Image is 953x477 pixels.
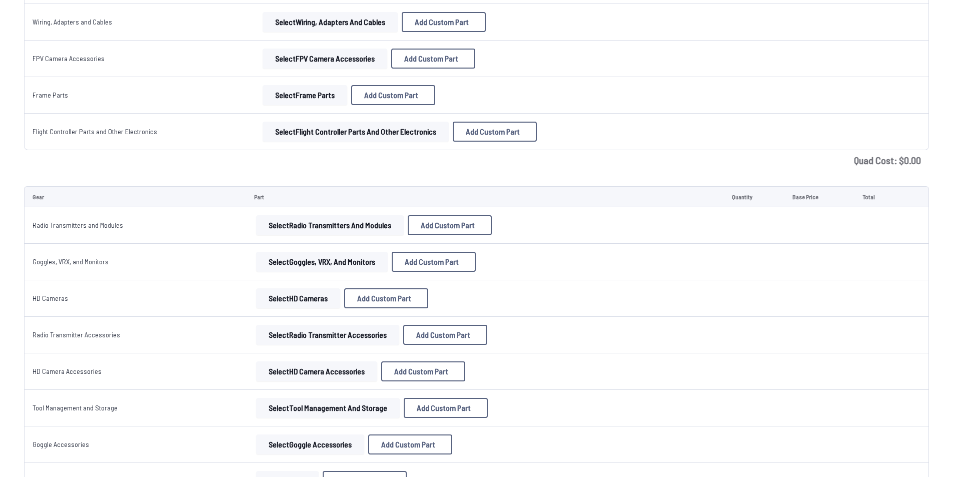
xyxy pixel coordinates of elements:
button: Add Custom Part [351,85,435,105]
span: Add Custom Part [405,258,459,266]
span: Add Custom Part [466,128,520,136]
button: Add Custom Part [403,325,487,345]
span: Add Custom Part [417,404,471,412]
a: Radio Transmitter Accessories [33,330,120,339]
button: Add Custom Part [381,361,465,381]
button: Add Custom Part [408,215,492,235]
span: Add Custom Part [415,18,469,26]
a: SelectGoggles, VRX, and Monitors [254,252,390,272]
a: Tool Management and Storage [33,403,118,412]
td: Base Price [784,186,854,207]
button: Add Custom Part [404,398,488,418]
a: HD Camera Accessories [33,367,102,375]
button: Add Custom Part [368,434,452,454]
span: Add Custom Part [416,331,470,339]
a: SelectHD Cameras [254,288,342,308]
button: Add Custom Part [391,49,475,69]
button: SelectGoggle Accessories [256,434,364,454]
a: SelectWiring, Adapters and Cables [261,12,400,32]
button: SelectHD Cameras [256,288,340,308]
button: SelectWiring, Adapters and Cables [263,12,398,32]
span: Add Custom Part [381,440,435,448]
button: SelectRadio Transmitter Accessories [256,325,399,345]
span: Add Custom Part [404,55,458,63]
button: Add Custom Part [392,252,476,272]
button: SelectHD Camera Accessories [256,361,377,381]
a: SelectFrame Parts [261,85,349,105]
button: SelectFPV Camera Accessories [263,49,387,69]
a: Frame Parts [33,91,68,99]
a: Goggle Accessories [33,440,89,448]
button: Add Custom Part [344,288,428,308]
button: SelectFlight Controller Parts and Other Electronics [263,122,449,142]
button: SelectTool Management and Storage [256,398,400,418]
a: Goggles, VRX, and Monitors [33,257,109,266]
button: SelectRadio Transmitters and Modules [256,215,404,235]
a: SelectFPV Camera Accessories [261,49,389,69]
a: SelectRadio Transmitter Accessories [254,325,401,345]
button: Add Custom Part [453,122,537,142]
span: Add Custom Part [421,221,475,229]
button: SelectGoggles, VRX, and Monitors [256,252,388,272]
a: Flight Controller Parts and Other Electronics [33,127,157,136]
a: HD Cameras [33,294,68,302]
a: SelectGoggle Accessories [254,434,366,454]
td: Gear [24,186,246,207]
td: Quantity [724,186,784,207]
a: Radio Transmitters and Modules [33,221,123,229]
span: Add Custom Part [394,367,448,375]
a: FPV Camera Accessories [33,54,105,63]
a: SelectTool Management and Storage [254,398,402,418]
a: SelectFlight Controller Parts and Other Electronics [261,122,451,142]
a: SelectHD Camera Accessories [254,361,379,381]
button: Add Custom Part [402,12,486,32]
td: Quad Cost: $ 0.00 [24,150,929,170]
a: SelectRadio Transmitters and Modules [254,215,406,235]
td: Part [246,186,724,207]
a: Wiring, Adapters and Cables [33,18,112,26]
span: Add Custom Part [357,294,411,302]
button: SelectFrame Parts [263,85,347,105]
span: Add Custom Part [364,91,418,99]
td: Total [854,186,902,207]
